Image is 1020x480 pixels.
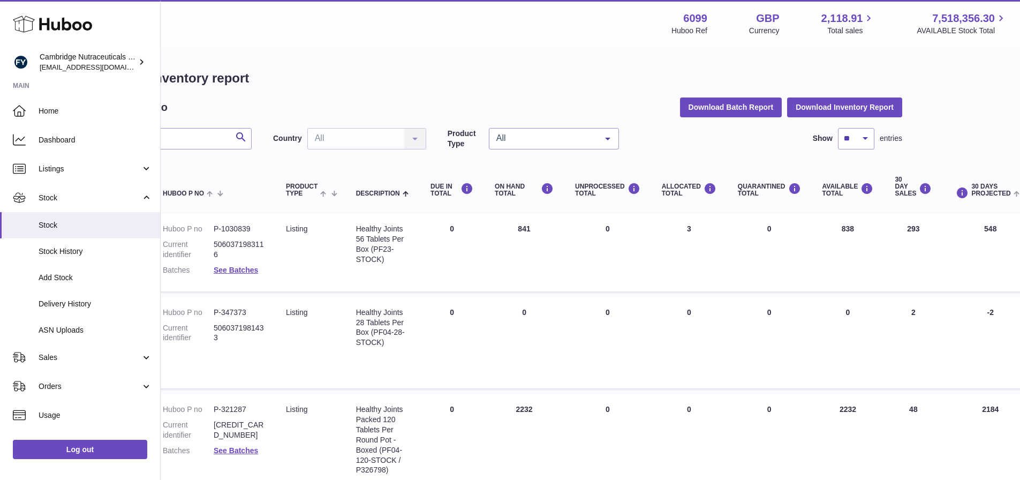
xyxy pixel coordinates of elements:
dt: Huboo P no [163,404,214,415]
span: All [494,133,597,144]
span: 2,118.91 [821,11,863,26]
img: huboo@camnutra.com [13,54,29,70]
button: Download Batch Report [680,97,782,117]
span: Huboo P no [163,190,204,197]
div: Cambridge Nutraceuticals Ltd [40,52,136,72]
td: 293 [884,213,942,291]
h1: My Huboo - Inventory report [77,70,902,87]
span: 0 [767,224,772,233]
button: Download Inventory Report [787,97,902,117]
span: Home [39,106,152,116]
td: 0 [420,213,484,291]
div: AVAILABLE Total [822,183,874,197]
dt: Huboo P no [163,307,214,318]
td: 3 [651,213,727,291]
dt: Current identifier [163,323,214,343]
span: 0 [767,308,772,317]
span: Delivery History [39,299,152,309]
div: Healthy Joints Packed 120 Tablets Per Round Pot - Boxed (PF04-120-STOCK / P326798) [356,404,409,475]
td: 0 [812,297,885,388]
label: Product Type [448,129,483,149]
span: [EMAIL_ADDRESS][DOMAIN_NAME] [40,63,157,71]
dt: Current identifier [163,239,214,260]
dt: Batches [163,446,214,456]
span: Product Type [286,183,318,197]
span: listing [286,224,307,233]
span: Stock [39,220,152,230]
div: Healthy Joints 56 Tablets Per Box (PF23-STOCK) [356,224,409,265]
td: 838 [812,213,885,291]
a: 2,118.91 Total sales [821,11,875,36]
div: Huboo Ref [671,26,707,36]
span: ASN Uploads [39,325,152,335]
span: Total sales [827,26,875,36]
dt: Batches [163,265,214,275]
td: 841 [484,213,564,291]
td: 0 [484,297,564,388]
strong: 6099 [683,11,707,26]
span: 7,518,356.30 [932,11,995,26]
div: 30 DAY SALES [895,176,932,198]
div: Currency [749,26,780,36]
td: 0 [564,213,651,291]
span: Stock [39,193,141,203]
div: UNPROCESSED Total [575,183,640,197]
span: 0 [767,405,772,414]
span: Stock History [39,246,152,257]
td: 2 [884,297,942,388]
td: 0 [651,297,727,388]
a: 7,518,356.30 AVAILABLE Stock Total [917,11,1007,36]
td: 0 [564,297,651,388]
span: listing [286,308,307,317]
span: Listings [39,164,141,174]
label: Country [273,133,302,144]
div: DUE IN TOTAL [430,183,473,197]
span: Sales [39,352,141,363]
span: Dashboard [39,135,152,145]
div: Healthy Joints 28 Tablets Per Box (PF04-28-STOCK) [356,307,409,348]
div: ON HAND Total [495,183,554,197]
div: QUARANTINED Total [738,183,801,197]
a: See Batches [214,266,258,274]
dd: P-321287 [214,404,265,415]
dd: [CREDIT_CARD_NUMBER] [214,420,265,440]
a: See Batches [214,446,258,455]
dt: Current identifier [163,420,214,440]
span: Add Stock [39,273,152,283]
span: 30 DAYS PROJECTED [971,183,1010,197]
span: AVAILABLE Stock Total [917,26,1007,36]
span: Description [356,190,400,197]
dd: P-1030839 [214,224,265,234]
dd: 5060371981433 [214,323,265,343]
span: listing [286,405,307,414]
a: Log out [13,440,147,459]
strong: GBP [756,11,779,26]
dt: Huboo P no [163,224,214,234]
span: Usage [39,410,152,421]
span: Orders [39,381,141,392]
dd: P-347373 [214,307,265,318]
dd: 5060371983116 [214,239,265,260]
label: Show [813,133,833,144]
span: entries [880,133,902,144]
div: ALLOCATED Total [662,183,716,197]
td: 0 [420,297,484,388]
